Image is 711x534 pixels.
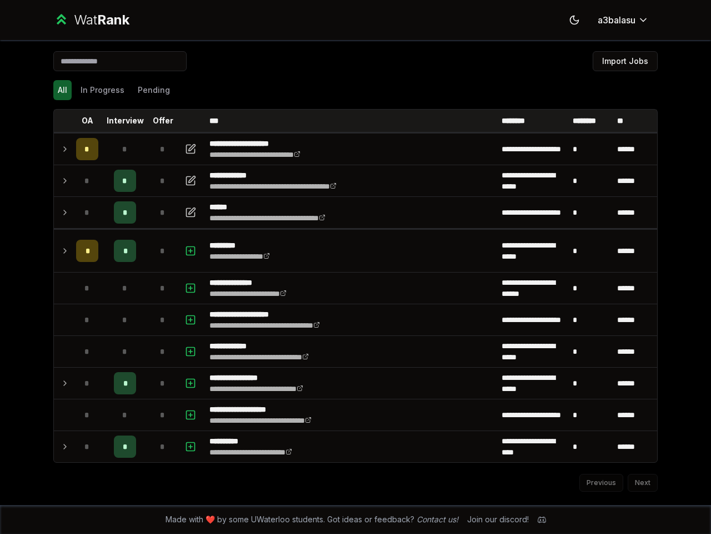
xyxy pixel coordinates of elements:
[593,51,658,71] button: Import Jobs
[598,13,635,27] span: a3balasu
[166,514,458,525] span: Made with ❤️ by some UWaterloo students. Got ideas or feedback?
[82,115,93,126] p: OA
[53,11,129,29] a: WatRank
[76,80,129,100] button: In Progress
[467,514,529,525] div: Join our discord!
[53,80,72,100] button: All
[107,115,144,126] p: Interview
[97,12,129,28] span: Rank
[589,10,658,30] button: a3balasu
[133,80,174,100] button: Pending
[153,115,173,126] p: Offer
[74,11,129,29] div: Wat
[417,515,458,524] a: Contact us!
